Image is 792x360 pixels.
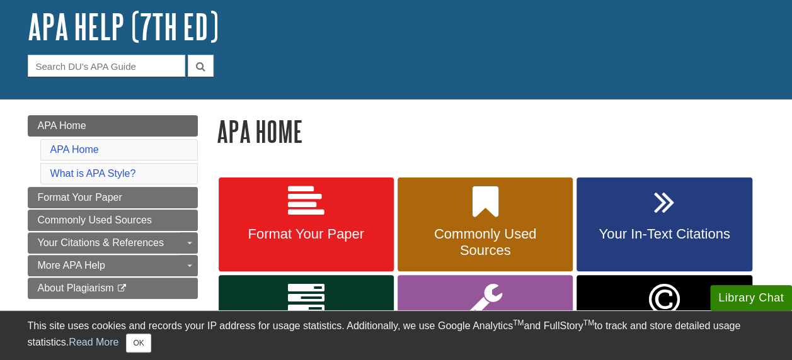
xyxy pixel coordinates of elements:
span: Format Your Paper [38,192,122,203]
a: Format Your Paper [219,177,394,272]
i: This link opens in a new window [117,284,127,293]
sup: TM [513,318,524,327]
a: Read More [69,337,118,347]
span: Your Citations & References [38,237,164,248]
span: Format Your Paper [228,226,384,242]
span: Commonly Used Sources [38,215,152,225]
a: Commonly Used Sources [398,177,573,272]
a: Your In-Text Citations [577,177,752,272]
input: Search DU's APA Guide [28,55,185,77]
a: What is APA Style? [50,168,136,179]
button: Library Chat [710,285,792,311]
h1: APA Home [217,115,765,147]
a: More APA Help [28,255,198,276]
span: APA Home [38,120,86,131]
a: APA Home [50,144,99,155]
a: APA Help (7th Ed) [28,7,219,46]
a: Format Your Paper [28,187,198,208]
a: APA Home [28,115,198,137]
a: Your Citations & References [28,232,198,254]
span: More APA Help [38,260,105,271]
span: About Plagiarism [38,283,114,293]
a: Commonly Used Sources [28,210,198,231]
button: Close [126,334,151,352]
span: Commonly Used Sources [407,226,563,259]
a: About Plagiarism [28,278,198,299]
div: This site uses cookies and records your IP address for usage statistics. Additionally, we use Goo... [28,318,765,352]
span: Your In-Text Citations [586,226,742,242]
sup: TM [583,318,594,327]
